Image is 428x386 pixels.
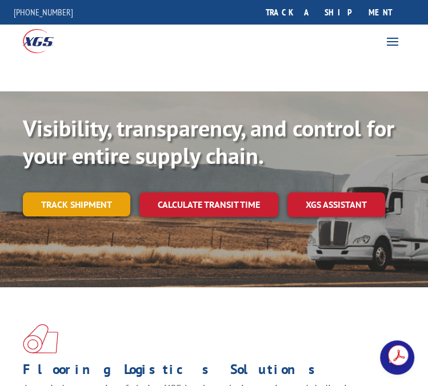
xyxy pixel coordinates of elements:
[380,340,414,375] div: Open chat
[14,6,73,18] a: [PHONE_NUMBER]
[23,363,397,382] h1: Flooring Logistics Solutions
[23,192,130,216] a: Track shipment
[287,192,385,217] a: XGS ASSISTANT
[23,113,394,170] b: Visibility, transparency, and control for your entire supply chain.
[139,192,278,217] a: Calculate transit time
[23,324,58,353] img: xgs-icon-total-supply-chain-intelligence-red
